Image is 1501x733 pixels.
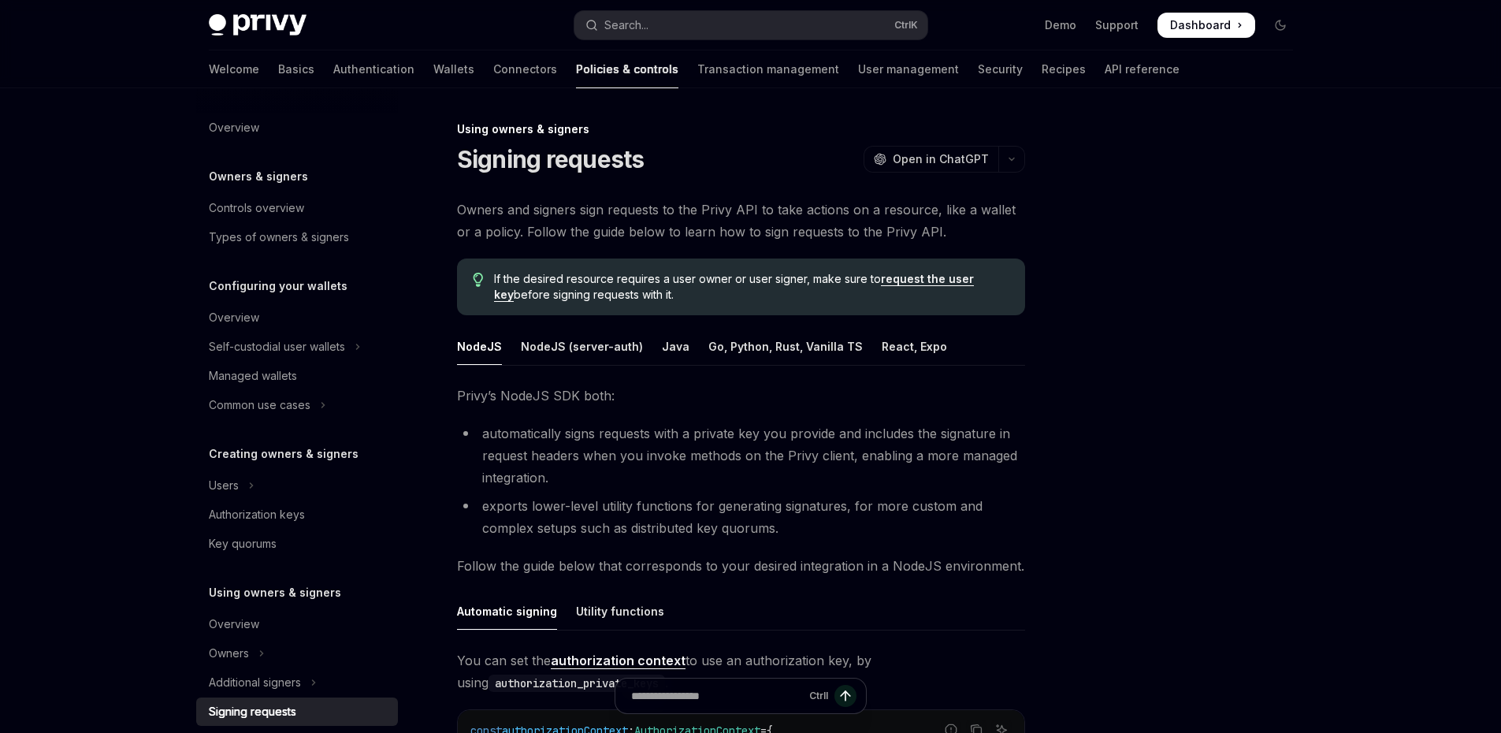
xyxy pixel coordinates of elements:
button: Open in ChatGPT [864,146,998,173]
div: Additional signers [209,673,301,692]
button: Toggle Self-custodial user wallets section [196,333,398,361]
button: Toggle Common use cases section [196,391,398,419]
li: exports lower-level utility functions for generating signatures, for more custom and complex setu... [457,495,1025,539]
span: Dashboard [1170,17,1231,33]
span: Ctrl K [894,19,918,32]
a: Connectors [493,50,557,88]
div: NodeJS (server-auth) [521,328,643,365]
a: Demo [1045,17,1076,33]
a: Authentication [333,50,414,88]
a: Support [1095,17,1139,33]
h5: Creating owners & signers [209,445,359,463]
a: API reference [1105,50,1180,88]
a: Overview [196,610,398,638]
div: NodeJS [457,328,502,365]
a: Authorization keys [196,500,398,529]
input: Ask a question... [631,679,803,713]
div: Automatic signing [457,593,557,630]
div: Using owners & signers [457,121,1025,137]
div: React, Expo [882,328,947,365]
div: Java [662,328,689,365]
div: Owners [209,644,249,663]
span: If the desired resource requires a user owner or user signer, make sure to before signing request... [494,271,1009,303]
div: Controls overview [209,199,304,218]
li: automatically signs requests with a private key you provide and includes the signature in request... [457,422,1025,489]
a: Security [978,50,1023,88]
a: Welcome [209,50,259,88]
div: Common use cases [209,396,310,415]
button: Toggle Owners section [196,639,398,668]
button: Send message [834,685,856,707]
h5: Configuring your wallets [209,277,347,296]
h1: Signing requests [457,145,645,173]
a: Key quorums [196,530,398,558]
svg: Tip [473,273,484,287]
span: Privy’s NodeJS SDK both: [457,385,1025,407]
div: Search... [604,16,648,35]
a: authorization context [551,653,685,669]
a: Types of owners & signers [196,223,398,251]
span: You can set the to use an authorization key, by using . [457,649,1025,694]
a: Policies & controls [576,50,678,88]
a: Transaction management [697,50,839,88]
button: Toggle Users section [196,471,398,500]
div: Overview [209,118,259,137]
div: Utility functions [576,593,664,630]
div: Authorization keys [209,505,305,524]
button: Open search [574,11,927,39]
a: Overview [196,303,398,332]
button: Toggle dark mode [1268,13,1293,38]
div: Overview [209,308,259,327]
div: Types of owners & signers [209,228,349,247]
div: Overview [209,615,259,634]
div: Managed wallets [209,366,297,385]
span: Open in ChatGPT [893,151,989,167]
span: Owners and signers sign requests to the Privy API to take actions on a resource, like a wallet or... [457,199,1025,243]
a: Basics [278,50,314,88]
a: Recipes [1042,50,1086,88]
a: Controls overview [196,194,398,222]
h5: Using owners & signers [209,583,341,602]
div: Go, Python, Rust, Vanilla TS [708,328,863,365]
div: Self-custodial user wallets [209,337,345,356]
div: Signing requests [209,702,296,721]
div: Users [209,476,239,495]
img: dark logo [209,14,307,36]
a: Overview [196,113,398,142]
h5: Owners & signers [209,167,308,186]
button: Toggle Additional signers section [196,668,398,697]
div: Key quorums [209,534,277,553]
a: Wallets [433,50,474,88]
a: Managed wallets [196,362,398,390]
span: Follow the guide below that corresponds to your desired integration in a NodeJS environment. [457,555,1025,577]
a: User management [858,50,959,88]
a: Dashboard [1157,13,1255,38]
a: Signing requests [196,698,398,726]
